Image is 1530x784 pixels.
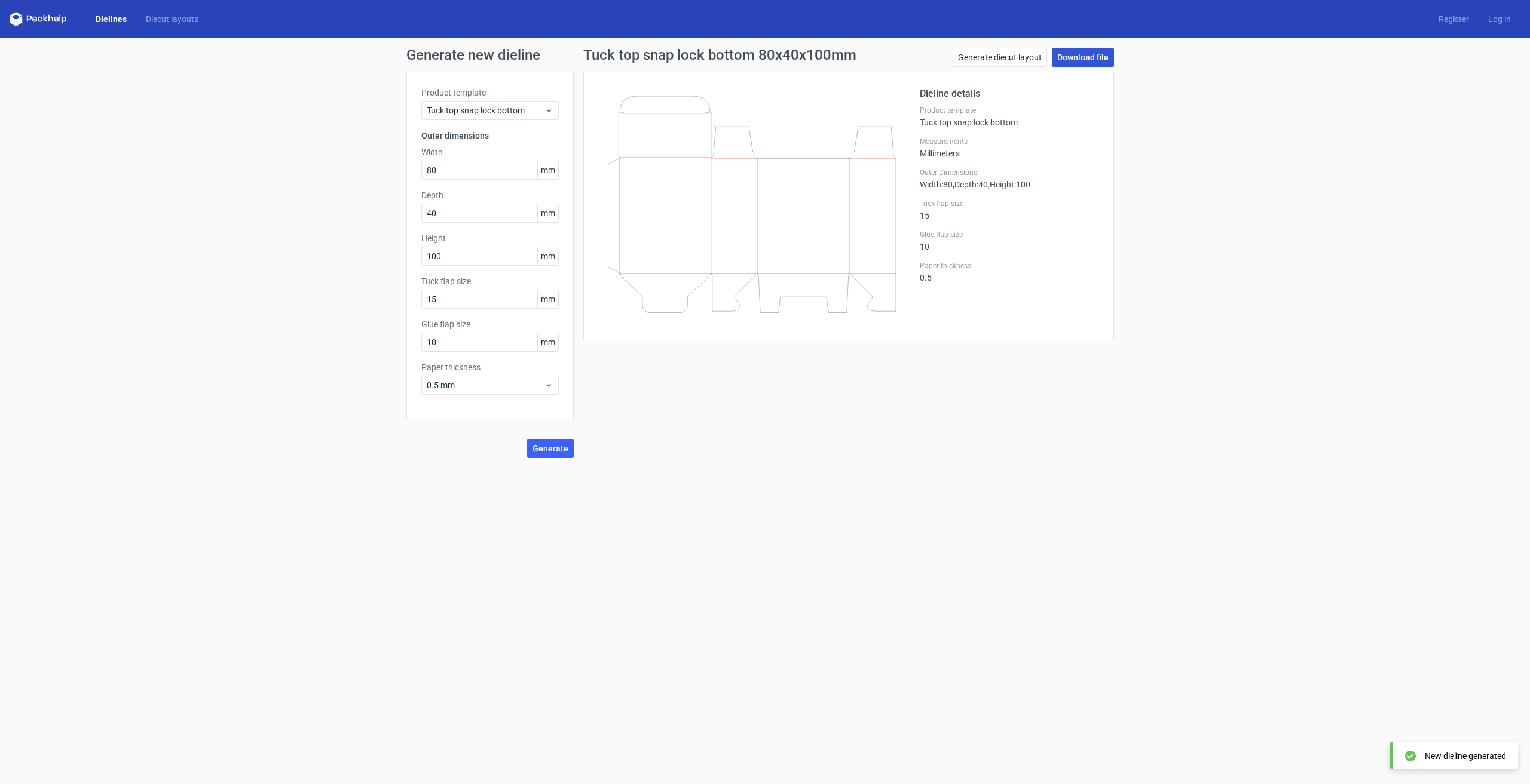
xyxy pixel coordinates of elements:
[1425,750,1506,762] div: New dieline generated
[920,137,1099,158] div: Millimeters
[421,318,559,330] label: Glue flap size
[421,232,559,244] label: Height
[537,204,558,222] span: mm
[427,379,544,391] span: 0.5 mm
[920,230,1099,251] div: 10
[920,261,1099,282] div: 0.5
[1052,48,1114,67] a: Download file
[537,247,558,265] span: mm
[537,161,558,179] span: mm
[533,444,568,453] span: Generate
[953,48,1047,67] a: Generate diecut layout
[427,104,544,116] span: Tuck top snap lock bottom
[421,189,559,201] label: Depth
[920,137,1099,146] label: Measurements
[421,87,559,99] label: Product template
[583,48,856,62] h1: Tuck top snap lock bottom 80x40x100mm
[920,230,1099,239] label: Glue flap size
[86,13,136,25] a: Dielines
[920,261,1099,270] label: Paper thickness
[421,275,559,287] label: Tuck flap size
[920,180,953,189] span: Width : 80
[920,199,1099,208] label: Tuck flap size
[920,168,1099,177] label: Outer Dimensions
[920,106,1099,127] div: Tuck top snap lock bottom
[537,333,558,351] span: mm
[1429,13,1479,25] a: Register
[988,180,1030,189] span: , Height : 100
[406,48,1124,62] h1: Generate new dieline
[527,439,574,458] button: Generate
[537,290,558,308] span: mm
[421,146,559,158] label: Width
[1479,13,1520,25] a: Log in
[920,87,1099,101] h2: Dieline details
[421,130,559,142] h3: Outer dimensions
[421,361,559,373] label: Paper thickness
[920,199,1099,220] div: 15
[953,180,988,189] span: , Depth : 40
[136,13,208,25] a: Diecut layouts
[920,106,1099,115] label: Product template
